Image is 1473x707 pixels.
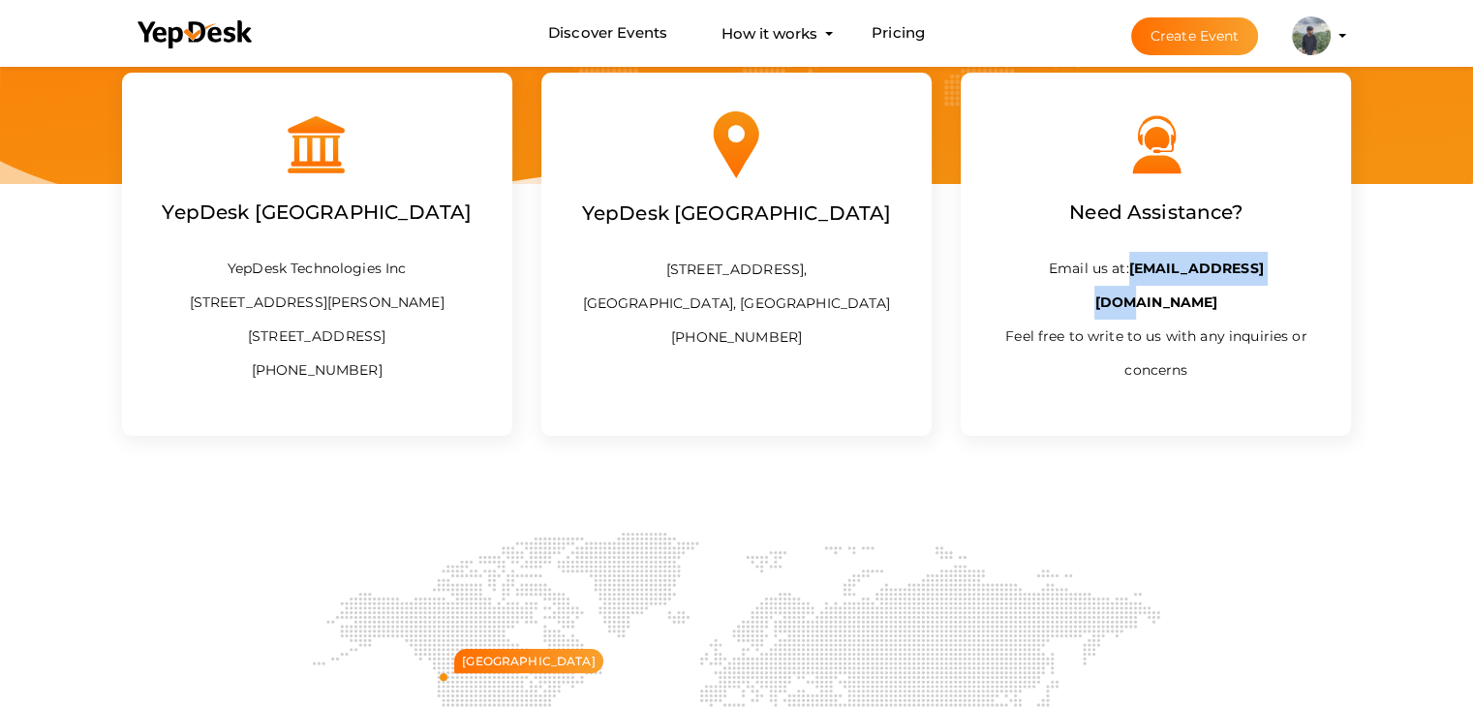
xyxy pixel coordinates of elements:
[872,15,925,51] a: Pricing
[1069,177,1243,247] label: Need Assistance?
[1131,17,1259,55] button: Create Event
[1292,16,1331,55] img: ACg8ocLVmcE9v0AoP4x6FxYWF6dtY3hZg_ctCDpNQ2ACkltofAvjxZmS=s100
[582,178,892,248] label: YepDesk [GEOGRAPHIC_DATA]
[570,253,903,354] p: [STREET_ADDRESS], [GEOGRAPHIC_DATA], [GEOGRAPHIC_DATA] [PHONE_NUMBER]
[1123,111,1189,177] img: support.svg
[151,252,483,387] p: YepDesk Technologies Inc [STREET_ADDRESS][PERSON_NAME] [STREET_ADDRESS] [PHONE_NUMBER]
[162,177,472,247] label: YepDesk [GEOGRAPHIC_DATA]
[284,111,350,177] img: office.svg
[990,252,1322,387] p: Email us at: Feel free to write to us with any inquiries or concerns
[548,15,667,51] a: Discover Events
[703,111,769,177] img: location.svg
[454,649,602,673] div: [GEOGRAPHIC_DATA]
[1094,260,1263,311] b: [EMAIL_ADDRESS][DOMAIN_NAME]
[716,15,823,51] button: How it works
